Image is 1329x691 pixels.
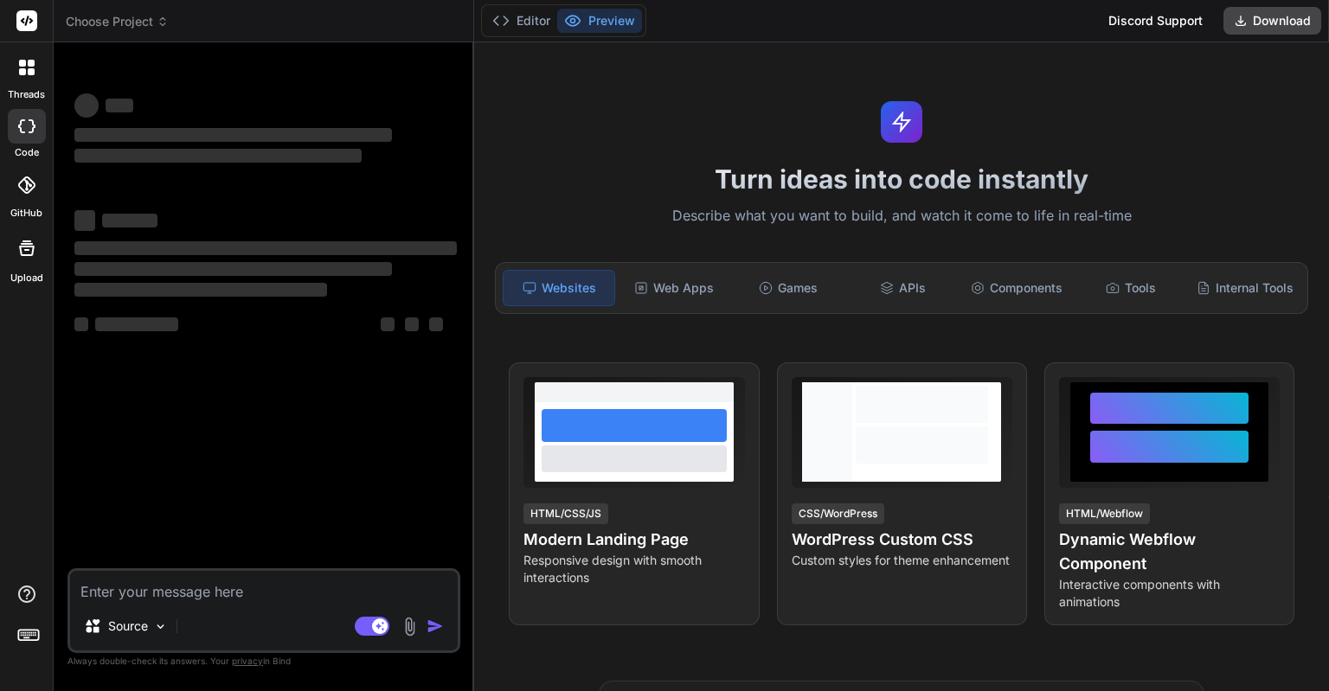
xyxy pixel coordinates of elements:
[792,528,1012,552] h4: WordPress Custom CSS
[74,317,88,331] span: ‌
[95,317,178,331] span: ‌
[427,617,444,635] img: icon
[405,317,419,331] span: ‌
[67,653,460,669] p: Always double-check its answers. Your in Bind
[232,656,263,666] span: privacy
[106,99,133,112] span: ‌
[10,271,43,285] label: Upload
[1059,576,1280,611] p: Interactive components with animations
[523,552,744,586] p: Responsive design with smooth interactions
[74,128,392,142] span: ‌
[1075,270,1186,306] div: Tools
[102,214,157,227] span: ‌
[74,93,99,118] span: ‌
[1098,7,1213,35] div: Discord Support
[619,270,729,306] div: Web Apps
[8,87,45,102] label: threads
[74,149,362,163] span: ‌
[74,210,95,231] span: ‌
[153,619,168,634] img: Pick Models
[400,617,420,637] img: attachment
[485,163,1319,195] h1: Turn ideas into code instantly
[66,13,169,30] span: Choose Project
[485,205,1319,227] p: Describe what you want to build, and watch it come to life in real-time
[74,262,392,276] span: ‌
[961,270,1072,306] div: Components
[485,9,557,33] button: Editor
[523,528,744,552] h4: Modern Landing Page
[1223,7,1321,35] button: Download
[733,270,844,306] div: Games
[792,552,1012,569] p: Custom styles for theme enhancement
[429,317,443,331] span: ‌
[10,206,42,221] label: GitHub
[503,270,615,306] div: Websites
[1190,270,1300,306] div: Internal Tools
[557,9,642,33] button: Preview
[381,317,395,331] span: ‌
[74,283,327,297] span: ‌
[1059,528,1280,576] h4: Dynamic Webflow Component
[74,241,457,255] span: ‌
[523,503,608,524] div: HTML/CSS/JS
[847,270,958,306] div: APIs
[15,145,39,160] label: code
[792,503,884,524] div: CSS/WordPress
[108,617,148,635] p: Source
[1059,503,1150,524] div: HTML/Webflow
